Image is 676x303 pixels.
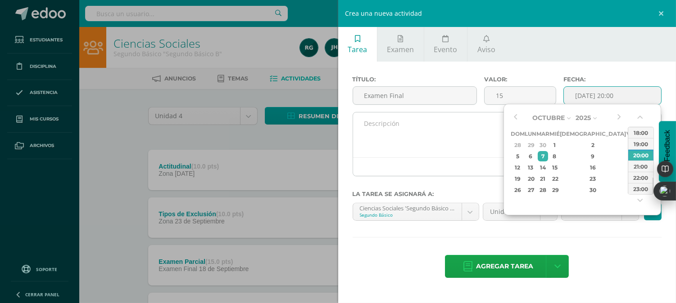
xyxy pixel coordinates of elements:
[536,128,549,139] th: Mar
[525,128,536,139] th: Lun
[434,45,457,54] span: Evento
[564,87,661,104] input: Fecha de entrega
[627,162,635,173] div: 17
[628,149,653,160] div: 20:00
[512,185,523,195] div: 26
[628,172,653,183] div: 22:00
[353,87,477,104] input: Título
[467,27,505,62] a: Aviso
[532,114,565,122] span: Octubre
[360,212,455,218] div: Segundo Básico
[526,151,535,161] div: 6
[659,121,676,182] button: Feedback - Mostrar encuesta
[484,76,556,83] label: Valor:
[563,76,662,83] label: Fecha:
[627,140,635,150] div: 3
[567,174,620,184] div: 23
[353,203,479,220] a: Ciencias Sociales 'Segundo Básico B'Segundo Básico
[538,185,548,195] div: 28
[550,151,558,161] div: 8
[550,140,558,150] div: 1
[526,140,535,150] div: 29
[567,151,620,161] div: 9
[490,203,533,220] span: Unidad 4
[628,138,653,149] div: 19:00
[424,27,467,62] a: Evento
[477,45,495,54] span: Aviso
[628,183,653,194] div: 23:00
[626,128,636,139] th: Vie
[538,140,548,150] div: 30
[526,174,535,184] div: 20
[550,185,558,195] div: 29
[348,45,367,54] span: Tarea
[628,127,653,138] div: 18:00
[627,185,635,195] div: 31
[511,128,525,139] th: Dom
[512,140,523,150] div: 28
[567,140,620,150] div: 2
[627,174,635,184] div: 24
[512,151,523,161] div: 5
[628,160,653,172] div: 21:00
[476,255,533,277] span: Agregar tarea
[353,76,477,83] label: Título:
[538,162,548,173] div: 14
[338,27,377,62] a: Tarea
[560,128,626,139] th: [DEMOGRAPHIC_DATA]
[512,174,523,184] div: 19
[663,130,671,161] span: Feedback
[526,162,535,173] div: 13
[549,128,560,139] th: Mié
[627,151,635,161] div: 10
[538,151,548,161] div: 7
[538,174,548,184] div: 21
[550,162,558,173] div: 15
[360,203,455,212] div: Ciencias Sociales 'Segundo Básico B'
[353,191,662,197] label: La tarea se asignará a:
[485,87,556,104] input: Puntos máximos
[377,27,424,62] a: Examen
[567,185,620,195] div: 30
[567,162,620,173] div: 16
[483,203,557,220] a: Unidad 4
[512,162,523,173] div: 12
[550,174,558,184] div: 22
[526,185,535,195] div: 27
[387,45,414,54] span: Examen
[576,114,591,122] span: 2025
